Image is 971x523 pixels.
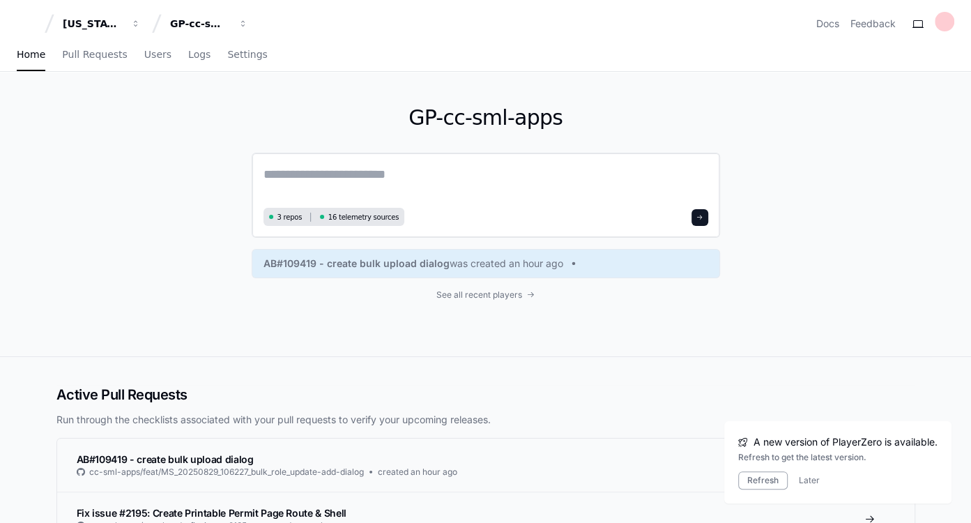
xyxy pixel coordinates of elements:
[277,212,303,222] span: 3 repos
[252,105,720,130] h1: GP-cc-sml-apps
[144,50,171,59] span: Users
[738,471,788,490] button: Refresh
[252,289,720,301] a: See all recent players
[738,452,938,463] div: Refresh to get the latest version.
[227,39,267,71] a: Settings
[799,475,820,486] button: Later
[263,257,450,271] span: AB#109419 - create bulk upload dialog
[754,435,938,449] span: A new version of PlayerZero is available.
[62,39,127,71] a: Pull Requests
[263,257,708,271] a: AB#109419 - create bulk upload dialogwas created an hour ago
[89,467,364,478] span: cc-sml-apps/feat/MS_20250829_106227_bulk_role_update-add-dialog
[816,17,839,31] a: Docs
[77,507,346,519] span: Fix issue #2195: Create Printable Permit Page Route & Shell
[436,289,522,301] span: See all recent players
[62,50,127,59] span: Pull Requests
[57,439,915,492] a: AB#109419 - create bulk upload dialogcc-sml-apps/feat/MS_20250829_106227_bulk_role_update-add-dia...
[328,212,399,222] span: 16 telemetry sources
[165,11,254,36] button: GP-cc-sml-apps
[188,39,211,71] a: Logs
[17,39,45,71] a: Home
[63,17,123,31] div: [US_STATE] Pacific
[144,39,171,71] a: Users
[227,50,267,59] span: Settings
[170,17,230,31] div: GP-cc-sml-apps
[450,257,563,271] span: was created an hour ago
[17,50,45,59] span: Home
[57,11,146,36] button: [US_STATE] Pacific
[850,17,896,31] button: Feedback
[188,50,211,59] span: Logs
[77,453,254,465] span: AB#109419 - create bulk upload dialog
[56,413,915,427] p: Run through the checklists associated with your pull requests to verify your upcoming releases.
[378,467,457,478] span: created an hour ago
[56,385,915,404] h2: Active Pull Requests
